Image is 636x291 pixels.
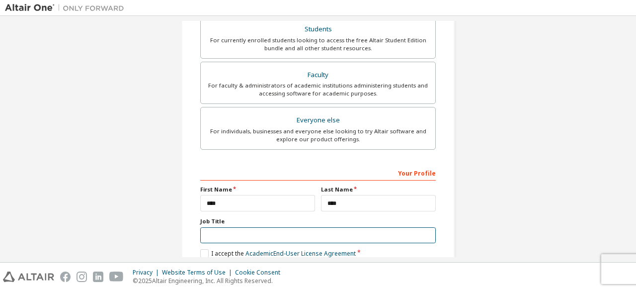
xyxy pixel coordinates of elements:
[109,272,124,282] img: youtube.svg
[93,272,103,282] img: linkedin.svg
[200,165,436,181] div: Your Profile
[162,269,235,277] div: Website Terms of Use
[207,113,429,127] div: Everyone else
[133,269,162,277] div: Privacy
[200,249,356,258] label: I accept the
[207,127,429,143] div: For individuals, businesses and everyone else looking to try Altair software and explore our prod...
[5,3,129,13] img: Altair One
[207,82,429,97] div: For faculty & administrators of academic institutions administering students and accessing softwa...
[321,186,436,194] label: Last Name
[200,217,436,225] label: Job Title
[3,272,54,282] img: altair_logo.svg
[207,22,429,36] div: Students
[235,269,286,277] div: Cookie Consent
[207,68,429,82] div: Faculty
[207,36,429,52] div: For currently enrolled students looking to access the free Altair Student Edition bundle and all ...
[60,272,71,282] img: facebook.svg
[200,186,315,194] label: First Name
[245,249,356,258] a: Academic End-User License Agreement
[133,277,286,285] p: © 2025 Altair Engineering, Inc. All Rights Reserved.
[77,272,87,282] img: instagram.svg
